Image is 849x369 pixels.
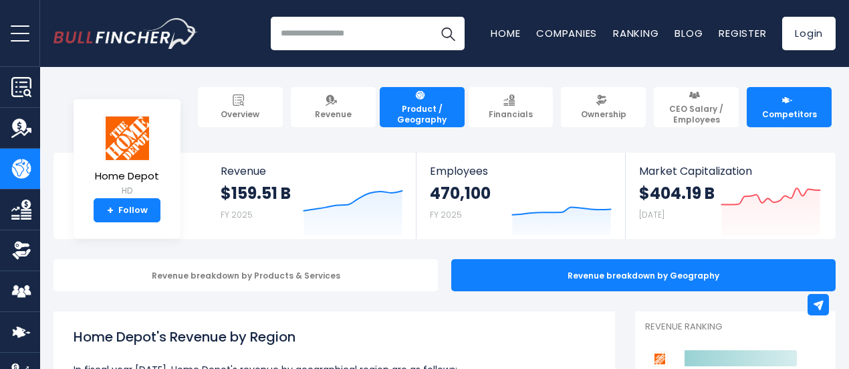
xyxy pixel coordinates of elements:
img: Ownership [11,240,31,261]
a: +Follow [94,198,160,222]
span: Revenue [221,165,403,177]
div: Revenue breakdown by Products & Services [53,259,438,291]
small: FY 2025 [430,209,462,220]
div: Revenue breakdown by Geography [451,259,836,291]
a: Financials [469,87,554,127]
span: Competitors [762,109,817,120]
a: Overview [198,87,283,127]
a: Product / Geography [380,87,465,127]
a: Login [782,17,836,50]
span: Home Depot [95,171,159,182]
strong: 470,100 [430,183,491,204]
span: Revenue [315,109,352,120]
strong: $159.51 B [221,183,291,204]
a: Blog [675,26,703,40]
span: Market Capitalization [639,165,821,177]
a: Competitors [747,87,832,127]
a: Register [719,26,766,40]
small: FY 2025 [221,209,253,220]
a: Home [491,26,520,40]
a: Companies [536,26,597,40]
button: Search [431,17,465,50]
span: Overview [221,109,259,120]
span: Ownership [581,109,626,120]
a: Market Capitalization $404.19 B [DATE] [626,153,834,239]
h1: Home Depot's Revenue by Region [74,327,595,347]
a: Go to homepage [53,18,197,49]
a: Home Depot HD [94,115,160,199]
span: CEO Salary / Employees [660,104,733,125]
a: Ownership [561,87,646,127]
small: HD [95,185,159,197]
a: Employees 470,100 FY 2025 [416,153,624,239]
small: [DATE] [639,209,664,220]
p: Revenue Ranking [645,321,826,333]
img: Bullfincher logo [53,18,198,49]
strong: $404.19 B [639,183,715,204]
span: Product / Geography [386,104,459,125]
a: CEO Salary / Employees [654,87,739,127]
a: Revenue $159.51 B FY 2025 [207,153,416,239]
span: Employees [430,165,611,177]
img: Home Depot competitors logo [652,351,668,367]
a: Ranking [613,26,658,40]
img: HD logo [104,116,150,161]
strong: + [107,205,114,217]
a: Revenue [291,87,376,127]
span: Financials [489,109,533,120]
